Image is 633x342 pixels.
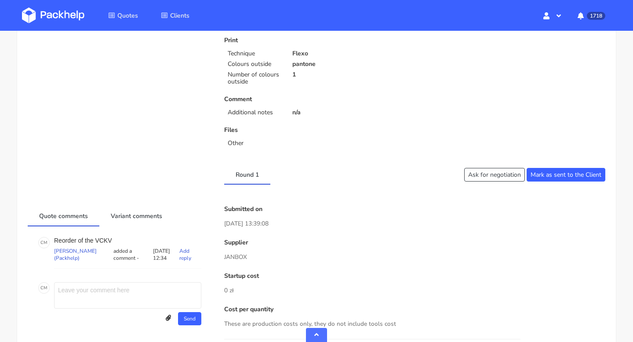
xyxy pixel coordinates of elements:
p: pantone [292,61,409,68]
button: 1718 [571,7,611,23]
span: Clients [170,11,189,20]
p: Comment [224,96,408,103]
p: [PERSON_NAME] (Packhelp) [54,247,112,262]
p: Files [224,127,408,134]
a: Variant comments [99,206,174,225]
p: [DATE] 13:39:08 [224,219,605,229]
p: Submitted on [224,206,605,213]
p: added a comment - [112,247,153,262]
p: Flexo [292,50,409,57]
p: Print [224,37,408,44]
p: Colours outside [228,61,281,68]
p: n/a [292,109,409,116]
span: C [40,237,44,248]
p: JANBOX [224,252,605,262]
a: Round 1 [224,164,270,184]
button: Ask for negotiation [464,168,525,182]
p: Additional notes [228,109,281,116]
p: [DATE] 12:34 [153,247,180,262]
span: 1718 [587,12,605,20]
a: Quotes [98,7,149,23]
p: Number of colours outside [228,71,281,85]
p: Other [228,140,281,147]
p: These are production costs only, they do not include tools cost [224,319,605,329]
span: M [44,237,47,248]
p: Startup cost [224,273,605,280]
p: Technique [228,50,281,57]
p: Add reply [179,247,201,262]
p: Supplier [224,239,605,246]
p: 1 [292,71,409,78]
button: Mark as sent to the Client [527,168,605,182]
span: Quotes [117,11,138,20]
a: Clients [150,7,200,23]
p: 0 zł [224,286,605,295]
a: Quote comments [28,206,99,225]
button: Send [178,312,201,325]
span: M [44,282,47,294]
span: C [40,282,44,294]
img: Dashboard [22,7,84,23]
p: Cost per quantity [224,306,605,313]
p: Reorder of the VCKV [54,237,201,244]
